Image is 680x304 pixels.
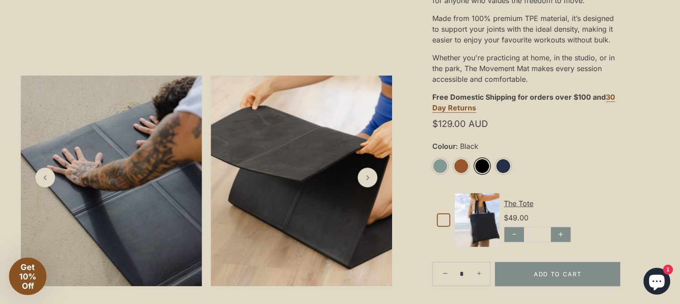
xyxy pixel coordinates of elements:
[432,120,488,127] span: $129.00 AUD
[432,9,620,49] div: Made from 100% premium TPE material, it’s designed to support your joints with the ideal density,...
[432,142,620,151] label: Colour:
[474,158,490,174] a: Black
[432,158,448,174] a: Sage
[641,268,673,297] inbox-online-store-chat: Shopify online store chat
[35,168,55,187] a: Previous slide
[432,49,620,88] div: Whether you're practicing at home, in the studio, or in the park, The Movement Mat makes every se...
[19,262,36,291] span: Get 10% Off
[358,168,377,187] a: Next slide
[455,193,499,247] img: Default Title
[9,258,46,295] div: Get 10% Off
[458,142,478,151] span: Black
[495,158,511,174] a: Midnight
[504,213,528,222] span: $49.00
[454,262,469,287] input: Quantity
[504,198,616,209] div: The Tote
[432,93,606,101] strong: Free Domestic Shipping for orders over $100 and
[434,263,454,283] a: −
[495,262,620,286] button: Add to Cart
[470,264,490,283] a: +
[453,158,469,174] a: Rust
